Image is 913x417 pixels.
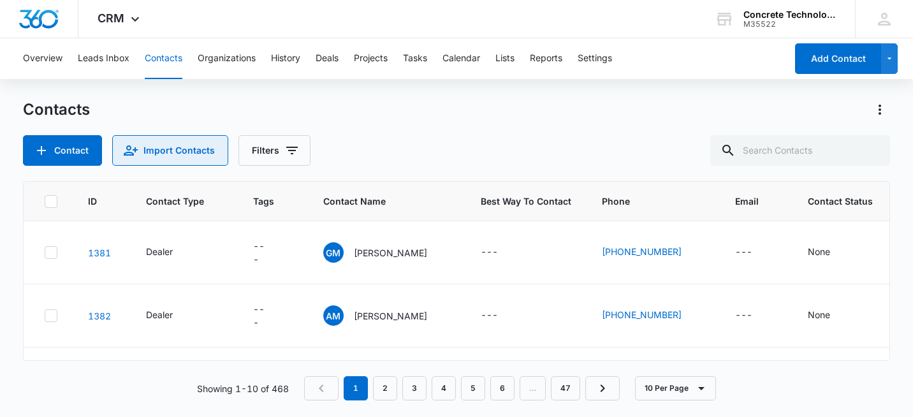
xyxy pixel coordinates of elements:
[808,245,830,258] div: None
[743,20,836,29] div: account id
[808,245,853,260] div: Contact Status - None - Select to Edit Field
[743,10,836,20] div: account name
[78,38,129,79] button: Leads Inbox
[146,194,204,208] span: Contact Type
[323,305,450,326] div: Contact Name - Al Matuzak - Select to Edit Field
[870,99,890,120] button: Actions
[146,245,173,258] div: Dealer
[481,245,521,260] div: Best Way To Contact - - Select to Edit Field
[490,376,515,400] a: Page 6
[253,302,270,329] div: ---
[23,135,102,166] button: Add Contact
[238,135,310,166] button: Filters
[735,308,775,323] div: Email - - Select to Edit Field
[530,38,562,79] button: Reports
[88,194,97,208] span: ID
[253,302,293,329] div: Tags - - Select to Edit Field
[197,382,289,395] p: Showing 1-10 of 468
[354,38,388,79] button: Projects
[344,376,368,400] em: 1
[551,376,580,400] a: Page 47
[602,245,705,260] div: Phone - +1 865-984-8276 - Select to Edit Field
[253,194,274,208] span: Tags
[602,308,705,323] div: Phone - +1 989 255 1207 - Select to Edit Field
[710,135,890,166] input: Search Contacts
[735,308,752,323] div: ---
[735,245,752,260] div: ---
[808,308,830,321] div: None
[146,245,196,260] div: Contact Type - Dealer - Select to Edit Field
[98,11,124,25] span: CRM
[146,308,196,323] div: Contact Type - Dealer - Select to Edit Field
[323,194,432,208] span: Contact Name
[432,376,456,400] a: Page 4
[88,247,111,258] a: Navigate to contact details page for Glen Marlette
[461,376,485,400] a: Page 5
[403,38,427,79] button: Tasks
[316,38,339,79] button: Deals
[442,38,480,79] button: Calendar
[354,309,427,323] p: [PERSON_NAME]
[795,43,881,74] button: Add Contact
[808,194,873,208] span: Contact Status
[602,194,686,208] span: Phone
[145,38,182,79] button: Contacts
[585,376,620,400] a: Next Page
[735,245,775,260] div: Email - - Select to Edit Field
[253,239,293,266] div: Tags - - Select to Edit Field
[323,242,450,263] div: Contact Name - Glen Marlette - Select to Edit Field
[373,376,397,400] a: Page 2
[495,38,515,79] button: Lists
[146,308,173,321] div: Dealer
[112,135,228,166] button: Import Contacts
[88,311,111,321] a: Navigate to contact details page for Al Matuzak
[323,242,344,263] span: GM
[481,194,571,208] span: Best Way To Contact
[354,246,427,260] p: [PERSON_NAME]
[635,376,716,400] button: 10 Per Page
[481,245,498,260] div: ---
[23,100,90,119] h1: Contacts
[402,376,427,400] a: Page 3
[481,308,521,323] div: Best Way To Contact - - Select to Edit Field
[481,308,498,323] div: ---
[271,38,300,79] button: History
[323,305,344,326] span: AM
[304,376,620,400] nav: Pagination
[735,194,759,208] span: Email
[198,38,256,79] button: Organizations
[808,308,853,323] div: Contact Status - None - Select to Edit Field
[602,308,682,321] a: [PHONE_NUMBER]
[578,38,612,79] button: Settings
[253,239,270,266] div: ---
[23,38,62,79] button: Overview
[602,245,682,258] a: [PHONE_NUMBER]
